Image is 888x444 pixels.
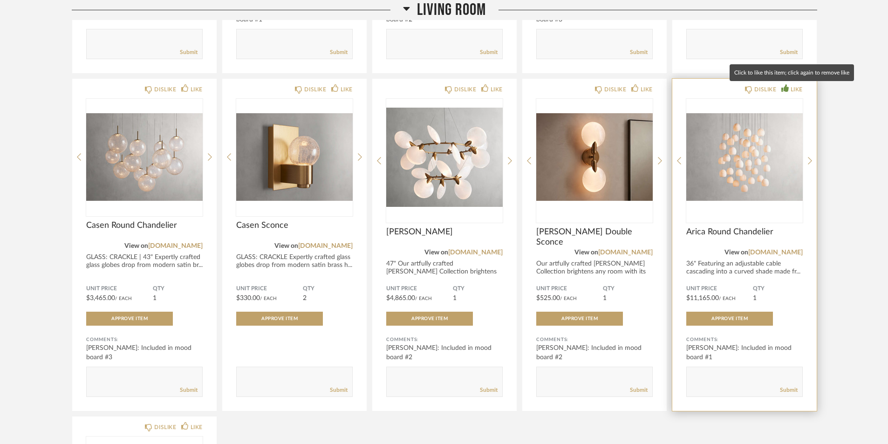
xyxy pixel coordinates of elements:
[153,285,203,293] span: QTY
[236,99,353,215] img: undefined
[261,316,298,321] span: Approve Item
[386,227,503,237] span: [PERSON_NAME]
[453,285,503,293] span: QTY
[191,85,203,94] div: LIKE
[454,85,476,94] div: DISLIKE
[686,260,803,276] div: 36" Featuring an adjustable cable cascading into a curved shade made fr...
[791,85,803,94] div: LIKE
[86,312,173,326] button: Approve Item
[641,85,653,94] div: LIKE
[453,295,457,301] span: 1
[386,99,503,215] div: 0
[236,295,260,301] span: $330.00
[386,99,503,215] img: undefined
[574,249,598,256] span: View on
[536,335,653,344] div: Comments:
[260,296,277,301] span: / Each
[536,99,653,215] div: 0
[386,285,453,293] span: Unit Price
[753,285,803,293] span: QTY
[780,48,798,56] a: Submit
[448,249,503,256] a: [DOMAIN_NAME]
[603,295,607,301] span: 1
[753,295,757,301] span: 1
[236,220,353,231] span: Casen Sconce
[180,386,198,394] a: Submit
[536,99,653,215] img: undefined
[386,295,415,301] span: $4,865.00
[86,285,153,293] span: Unit Price
[603,285,653,293] span: QTY
[711,316,748,321] span: Approve Item
[536,343,653,362] div: [PERSON_NAME]: Included in mood board #2
[124,243,148,249] span: View on
[386,260,503,284] div: 47" Our artfully crafted [PERSON_NAME] Collection brightens any room with its captivating...
[86,220,203,231] span: Casen Round Chandelier
[415,296,432,301] span: / Each
[686,295,719,301] span: $11,165.00
[148,243,203,249] a: [DOMAIN_NAME]
[330,386,348,394] a: Submit
[386,343,503,362] div: [PERSON_NAME]: Included in mood board #2
[111,316,148,321] span: Approve Item
[536,295,560,301] span: $525.00
[748,249,803,256] a: [DOMAIN_NAME]
[411,316,448,321] span: Approve Item
[536,227,653,247] span: [PERSON_NAME] Double Sconce
[686,285,753,293] span: Unit Price
[274,243,298,249] span: View on
[341,85,353,94] div: LIKE
[330,48,348,56] a: Submit
[86,343,203,362] div: [PERSON_NAME]: Included in mood board #3
[686,99,803,215] img: undefined
[686,227,803,237] span: Arica Round Chandelier
[154,85,176,94] div: DISLIKE
[780,386,798,394] a: Submit
[561,316,598,321] span: Approve Item
[191,423,203,432] div: LIKE
[386,335,503,344] div: Comments:
[86,253,203,269] div: GLASS: CRACKLE | 43" Expertly crafted glass globes drop from modern satin br...
[298,243,353,249] a: [DOMAIN_NAME]
[536,312,623,326] button: Approve Item
[304,85,326,94] div: DISLIKE
[180,48,198,56] a: Submit
[154,423,176,432] div: DISLIKE
[236,253,353,269] div: GLASS: CRACKLE Expertly crafted glass globes drop from modern satin brass h...
[630,386,648,394] a: Submit
[604,85,626,94] div: DISLIKE
[153,295,157,301] span: 1
[86,335,203,344] div: Comments:
[491,85,503,94] div: LIKE
[560,296,577,301] span: / Each
[424,249,448,256] span: View on
[536,260,653,284] div: Our artfully crafted [PERSON_NAME] Collection brightens any room with its captivating...
[303,285,353,293] span: QTY
[480,48,498,56] a: Submit
[754,85,776,94] div: DISLIKE
[686,312,773,326] button: Approve Item
[303,295,307,301] span: 2
[719,296,736,301] span: / Each
[86,99,203,215] img: undefined
[480,386,498,394] a: Submit
[386,312,473,326] button: Approve Item
[686,99,803,215] div: 0
[236,285,303,293] span: Unit Price
[236,312,323,326] button: Approve Item
[724,249,748,256] span: View on
[630,48,648,56] a: Submit
[115,296,132,301] span: / Each
[598,249,653,256] a: [DOMAIN_NAME]
[686,335,803,344] div: Comments:
[686,343,803,362] div: [PERSON_NAME]: Included in mood board #1
[536,285,603,293] span: Unit Price
[86,295,115,301] span: $3,465.00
